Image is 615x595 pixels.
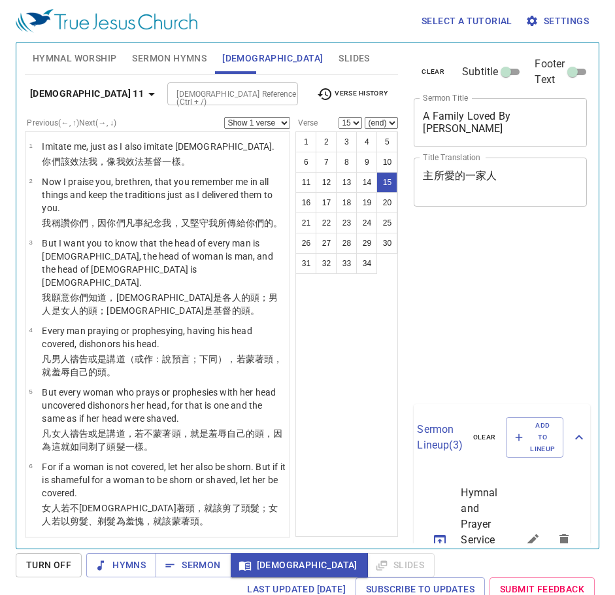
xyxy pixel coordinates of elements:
[16,553,82,577] button: Turn Off
[190,218,283,228] wg2532: 堅守
[88,441,153,452] wg2532: 剃了
[42,216,286,229] p: 我稱讚
[356,131,377,152] button: 4
[336,212,357,233] button: 23
[42,140,274,153] p: Imitate me, just as I also imitate [DEMOGRAPHIC_DATA].
[295,152,316,173] button: 6
[316,192,337,213] button: 17
[514,420,555,456] span: Add to Lineup
[336,131,357,152] button: 3
[523,9,594,33] button: Settings
[190,516,208,526] wg2619: 頭。
[356,152,377,173] button: 9
[70,441,153,452] wg2076: 如同
[116,156,190,167] wg2531: 我
[422,66,444,78] span: clear
[42,352,286,379] p: 凡
[309,84,395,104] button: Verse History
[42,354,282,377] wg3956: 男人
[295,192,316,213] button: 16
[232,305,259,316] wg5547: 的頭
[535,56,565,88] span: Footer Text
[33,50,117,67] span: Hymnal Worship
[29,388,32,395] span: 5
[42,354,282,377] wg435: 禱告
[336,192,357,213] button: 18
[42,428,282,452] wg4395: ，若不蒙著
[376,233,397,254] button: 30
[29,462,32,469] span: 6
[295,119,318,127] label: Verse
[42,292,278,316] wg2309: 你們
[417,422,462,453] p: Sermon Lineup ( 3 )
[42,503,278,526] wg1487: 若
[461,485,486,595] span: Hymnal and Prayer Service 唱詩祈禱會
[42,291,286,317] p: 我願意
[241,557,357,573] span: [DEMOGRAPHIC_DATA]
[116,516,209,526] wg3587: 為羞愧
[52,441,154,452] wg1063: 這就
[528,13,589,29] span: Settings
[29,142,32,149] span: 1
[107,367,116,377] wg2776: 。
[42,460,286,500] p: For if a woman is not covered, let her also be shorn. But if it is shameful for a woman to be sho...
[376,192,397,213] button: 20
[356,172,377,193] button: 14
[42,428,282,452] wg2228: 講道
[336,233,357,254] button: 28
[316,152,337,173] button: 7
[423,169,578,194] textarea: 主所愛的一家人
[70,218,283,228] wg1867: 你們
[86,553,156,577] button: Hymns
[42,427,286,453] p: 凡
[88,516,208,526] wg2751: 、剃髮
[27,119,116,127] label: Previous (←, ↑) Next (→, ↓)
[30,86,144,102] b: [DEMOGRAPHIC_DATA] 11
[376,131,397,152] button: 5
[70,367,116,377] wg2617: 自己
[204,305,259,316] wg2316: 是基督
[408,220,554,399] iframe: from-child
[42,428,282,452] wg3956: 女人
[42,237,286,289] p: But I want you to know that the head of every man is [DEMOGRAPHIC_DATA], the head of woman is man...
[465,430,504,445] button: clear
[208,218,282,228] wg2722: 我所
[42,428,282,452] wg4336: 或是
[416,9,518,33] button: Select a tutorial
[171,86,273,101] input: Type Bible Reference
[42,292,278,316] wg5209: 知道
[42,354,282,377] wg4336: 或
[316,172,337,193] button: 12
[42,386,286,425] p: But every woman who prays or prophesies with her head uncovered dishonors her head, for that is o...
[132,50,207,67] span: Sermon Hymns
[317,86,388,102] span: Verse History
[88,156,190,167] wg3402: 我
[79,305,259,316] wg1135: 的頭
[97,557,146,573] span: Hymns
[356,192,377,213] button: 19
[295,212,316,233] button: 21
[316,131,337,152] button: 2
[376,152,397,173] button: 10
[25,82,165,106] button: [DEMOGRAPHIC_DATA] 11
[423,110,578,135] textarea: A Family Loved By [PERSON_NAME]
[166,557,220,573] span: Sermon
[295,253,316,274] button: 31
[29,239,32,246] span: 3
[42,155,274,168] p: 你們該
[42,503,278,526] wg3756: [DEMOGRAPHIC_DATA]著
[144,516,208,526] wg149: ，就該蒙著
[125,156,190,167] wg2504: 效法基督
[414,404,590,471] div: Sermon Lineup(3)clearAdd to Lineup
[462,64,498,80] span: Subtitle
[16,9,197,33] img: True Jesus Church
[376,212,397,233] button: 25
[356,212,377,233] button: 24
[422,13,512,29] span: Select a tutorial
[107,218,282,228] wg3754: 你們凡事
[250,305,259,316] wg2776: 。
[162,156,190,167] wg5547: 一樣。
[295,233,316,254] button: 26
[42,175,286,214] p: Now I praise you, brethren, that you remember me in all things and keep the traditions just as I ...
[42,324,286,350] p: Every man praying or prophesying, having his head covered, dishonors his head.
